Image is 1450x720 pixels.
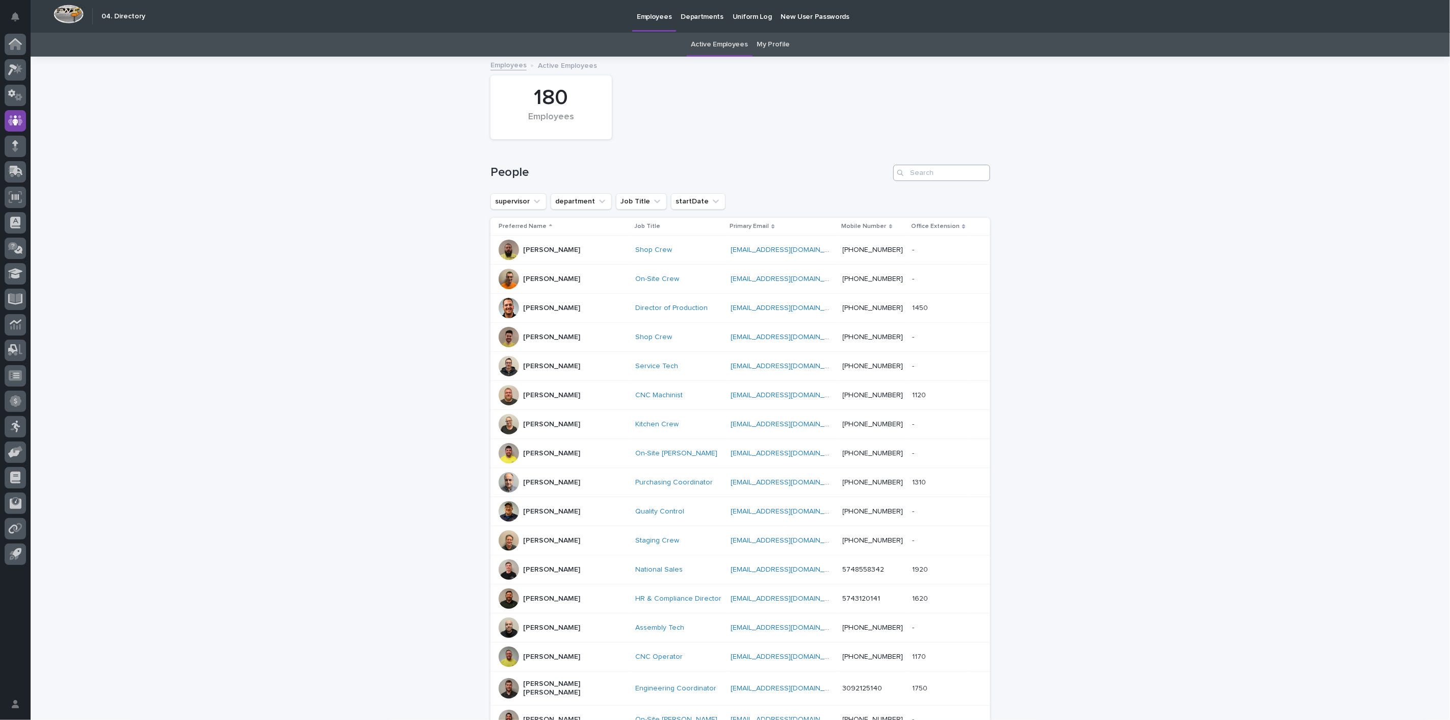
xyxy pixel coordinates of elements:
a: [EMAIL_ADDRESS][DOMAIN_NAME] [731,508,846,515]
a: [EMAIL_ADDRESS][DOMAIN_NAME] [731,363,846,370]
a: HR & Compliance Director [635,595,721,603]
tr: [PERSON_NAME]National Sales [EMAIL_ADDRESS][DOMAIN_NAME] 574855834219201920 [490,555,990,584]
a: 5743120141 [843,595,881,602]
button: Job Title [616,193,667,210]
a: 5748558342 [843,566,885,573]
a: [PHONE_NUMBER] [843,304,903,312]
p: 1310 [912,476,928,487]
p: [PERSON_NAME] [523,565,580,574]
p: Primary Email [730,221,769,232]
p: [PERSON_NAME] [PERSON_NAME] [523,680,625,697]
p: - [912,360,916,371]
tr: [PERSON_NAME]On-Site Crew [EMAIL_ADDRESS][DOMAIN_NAME] [PHONE_NUMBER]-- [490,265,990,294]
a: CNC Machinist [635,391,683,400]
h1: People [490,165,889,180]
a: Engineering Coordinator [635,684,716,693]
p: - [912,418,916,429]
a: [EMAIL_ADDRESS][DOMAIN_NAME] [731,421,846,428]
p: 1170 [912,651,928,661]
a: [PHONE_NUMBER] [843,450,903,457]
p: Preferred Name [499,221,547,232]
a: Shop Crew [635,246,672,254]
p: - [912,622,916,632]
a: [EMAIL_ADDRESS][DOMAIN_NAME] [731,624,846,631]
p: 1620 [912,593,930,603]
input: Search [893,165,990,181]
a: My Profile [757,33,790,57]
p: Active Employees [538,59,597,70]
tr: [PERSON_NAME]CNC Machinist [EMAIL_ADDRESS][DOMAIN_NAME] [PHONE_NUMBER]11201120 [490,381,990,410]
p: - [912,505,916,516]
p: 1120 [912,389,928,400]
img: Workspace Logo [54,5,84,23]
button: Notifications [5,6,26,28]
tr: [PERSON_NAME]On-Site [PERSON_NAME] [EMAIL_ADDRESS][DOMAIN_NAME] [PHONE_NUMBER]-- [490,439,990,468]
p: [PERSON_NAME] [523,420,580,429]
button: startDate [671,193,726,210]
p: [PERSON_NAME] [523,362,580,371]
p: [PERSON_NAME] [523,304,580,313]
a: Assembly Tech [635,624,684,632]
p: - [912,244,916,254]
a: [PHONE_NUMBER] [843,275,903,282]
div: 180 [508,85,594,111]
tr: [PERSON_NAME]CNC Operator [EMAIL_ADDRESS][DOMAIN_NAME] [PHONE_NUMBER]11701170 [490,642,990,672]
tr: [PERSON_NAME] [PERSON_NAME]Engineering Coordinator [EMAIL_ADDRESS][DOMAIN_NAME] 309212514017501750 [490,672,990,706]
a: [PHONE_NUMBER] [843,508,903,515]
p: [PERSON_NAME] [523,275,580,284]
a: [EMAIL_ADDRESS][DOMAIN_NAME] [731,392,846,399]
p: [PERSON_NAME] [523,595,580,603]
h2: 04. Directory [101,12,145,21]
a: [EMAIL_ADDRESS][DOMAIN_NAME] [731,653,846,660]
a: [EMAIL_ADDRESS][DOMAIN_NAME] [731,537,846,544]
a: [EMAIL_ADDRESS][DOMAIN_NAME] [731,595,846,602]
a: [EMAIL_ADDRESS][DOMAIN_NAME] [731,275,846,282]
a: Shop Crew [635,333,672,342]
p: Mobile Number [842,221,887,232]
a: [EMAIL_ADDRESS][DOMAIN_NAME] [731,450,846,457]
a: Purchasing Coordinator [635,478,713,487]
a: [PHONE_NUMBER] [843,333,903,341]
tr: [PERSON_NAME]Director of Production [EMAIL_ADDRESS][DOMAIN_NAME] [PHONE_NUMBER]14501450 [490,294,990,323]
tr: [PERSON_NAME]Quality Control [EMAIL_ADDRESS][DOMAIN_NAME] [PHONE_NUMBER]-- [490,497,990,526]
a: Staging Crew [635,536,679,545]
div: Employees [508,112,594,133]
p: - [912,447,916,458]
p: 1450 [912,302,930,313]
p: [PERSON_NAME] [523,246,580,254]
tr: [PERSON_NAME]Kitchen Crew [EMAIL_ADDRESS][DOMAIN_NAME] [PHONE_NUMBER]-- [490,410,990,439]
a: [PHONE_NUMBER] [843,421,903,428]
a: 3092125140 [843,685,883,692]
a: National Sales [635,565,683,574]
a: [EMAIL_ADDRESS][DOMAIN_NAME] [731,685,846,692]
a: [EMAIL_ADDRESS][DOMAIN_NAME] [731,479,846,486]
a: On-Site Crew [635,275,679,284]
a: [EMAIL_ADDRESS][DOMAIN_NAME] [731,333,846,341]
p: 1750 [912,682,929,693]
tr: [PERSON_NAME]Shop Crew [EMAIL_ADDRESS][DOMAIN_NAME] [PHONE_NUMBER]-- [490,236,990,265]
a: Kitchen Crew [635,420,679,429]
p: - [912,273,916,284]
a: Employees [490,59,527,70]
p: [PERSON_NAME] [523,507,580,516]
a: [PHONE_NUMBER] [843,363,903,370]
a: Director of Production [635,304,708,313]
a: [PHONE_NUMBER] [843,653,903,660]
a: Active Employees [691,33,748,57]
p: [PERSON_NAME] [523,536,580,545]
a: Quality Control [635,507,684,516]
a: Service Tech [635,362,678,371]
p: [PERSON_NAME] [523,478,580,487]
p: Office Extension [911,221,960,232]
p: [PERSON_NAME] [523,624,580,632]
tr: [PERSON_NAME]Staging Crew [EMAIL_ADDRESS][DOMAIN_NAME] [PHONE_NUMBER]-- [490,526,990,555]
a: On-Site [PERSON_NAME] [635,449,717,458]
button: supervisor [490,193,547,210]
tr: [PERSON_NAME]Assembly Tech [EMAIL_ADDRESS][DOMAIN_NAME] [PHONE_NUMBER]-- [490,613,990,642]
tr: [PERSON_NAME]Shop Crew [EMAIL_ADDRESS][DOMAIN_NAME] [PHONE_NUMBER]-- [490,323,990,352]
tr: [PERSON_NAME]HR & Compliance Director [EMAIL_ADDRESS][DOMAIN_NAME] 574312014116201620 [490,584,990,613]
p: [PERSON_NAME] [523,391,580,400]
a: CNC Operator [635,653,683,661]
p: - [912,331,916,342]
